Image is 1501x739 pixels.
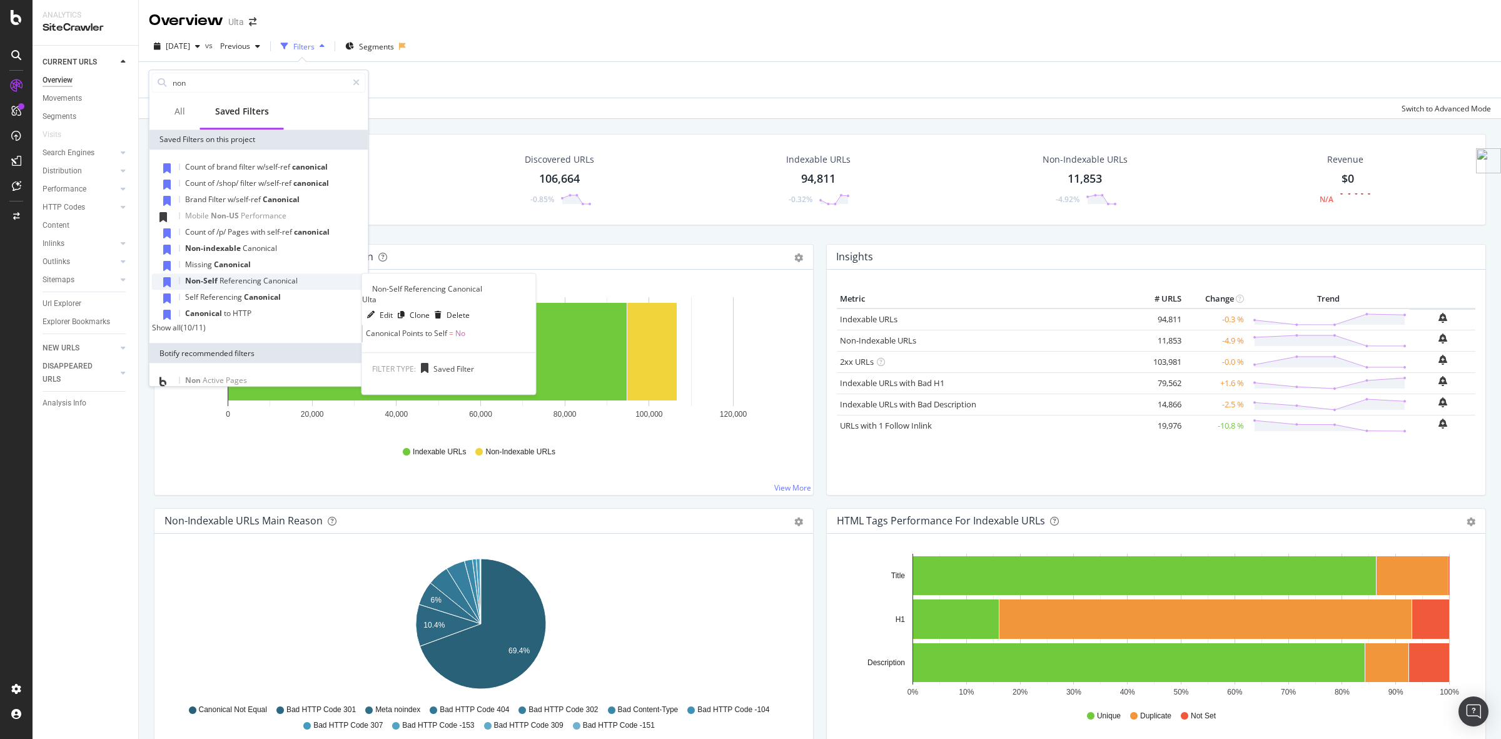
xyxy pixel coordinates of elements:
a: 2xx URLs [840,356,874,367]
div: bell-plus [1438,397,1447,407]
text: 20% [1013,688,1028,696]
span: canonical [293,178,329,188]
a: DISAPPEARED URLS [43,360,117,386]
div: Filters [293,41,315,52]
td: 103,981 [1135,351,1185,372]
text: 40% [1120,688,1135,696]
td: 11,853 [1135,330,1185,351]
div: NEW URLS [43,342,79,355]
div: HTML Tags Performance for Indexable URLs [837,514,1045,527]
div: Ulta [228,16,244,28]
a: Sitemaps [43,273,117,287]
span: Segments [359,41,394,52]
span: Bad HTTP Code 404 [440,705,509,715]
div: bell-plus [1438,419,1447,429]
div: Performance [43,183,86,196]
td: 19,976 [1135,415,1185,436]
div: Open Intercom Messenger [1458,696,1488,726]
div: Inlinks [43,237,64,250]
div: Overview [149,10,223,31]
text: 30% [1066,688,1081,696]
text: 69.4% [508,646,530,655]
span: Non-US [211,210,241,221]
text: 120,000 [720,410,747,419]
a: Search Engines [43,146,117,160]
span: w/self-ref [258,178,293,188]
text: Description [867,658,905,667]
a: Content [43,219,129,232]
span: FILTER TYPE: [372,364,416,375]
button: Previous [215,36,265,56]
span: filter [240,178,258,188]
td: -0.0 % [1185,351,1247,372]
span: Canonical [243,243,277,253]
span: Non [185,375,203,385]
div: Indexable URLs [786,153,851,166]
text: 60% [1227,688,1242,696]
div: bell-plus [1438,334,1447,344]
div: Switch to Advanced Mode [1402,103,1491,114]
a: URLs with 1 Follow Inlink [840,420,932,431]
span: of [208,161,216,172]
div: Ulta [362,294,536,305]
div: bell-plus [1438,313,1447,323]
img: side-widget.svg [1476,148,1501,173]
button: [DATE] [149,36,205,56]
span: w/self-ref [228,194,263,205]
div: Sitemaps [43,273,74,287]
div: 11,853 [1068,171,1102,187]
td: -2.5 % [1185,394,1247,415]
span: Unique [1097,711,1121,721]
button: Edit [362,305,393,325]
div: Url Explorer [43,297,81,310]
span: canonical [292,161,328,172]
span: of [208,178,216,188]
div: SiteCrawler [43,21,128,35]
a: Inlinks [43,237,117,250]
div: bell-plus [1438,355,1447,365]
span: Bad Content-Type [618,705,679,715]
div: Show all [152,322,181,333]
button: Filters [276,36,330,56]
span: Canonical [263,194,300,205]
div: Edit [380,310,393,320]
a: Movements [43,92,129,105]
span: Bad HTTP Code -153 [402,720,474,731]
div: DISAPPEARED URLS [43,360,106,386]
a: Indexable URLs [840,313,897,325]
a: Performance [43,183,117,196]
a: Indexable URLs with Bad Description [840,399,976,410]
div: Analytics [43,10,128,21]
span: w/self-ref [257,161,292,172]
th: Change [1185,290,1247,308]
span: of [208,227,216,237]
div: Botify recommended filters [149,343,368,363]
svg: A chart. [837,554,1469,699]
a: Distribution [43,165,117,178]
a: Visits [43,128,74,141]
a: CURRENT URLS [43,56,117,69]
span: $0 [1342,171,1354,186]
span: Non-Indexable URLs [485,447,555,457]
span: Canonical Points to Self [366,329,447,339]
div: HTTP Codes [43,201,85,214]
a: Indexable URLs with Bad H1 [840,377,944,389]
a: Analysis Info [43,397,129,410]
div: Clone [410,310,430,320]
span: canonical [294,227,330,237]
text: 100,000 [635,410,663,419]
a: Non-Indexable URLs [840,335,916,346]
span: Previous [215,41,250,51]
text: 10% [959,688,974,696]
span: HTTP [233,308,251,319]
div: Overview [43,74,73,87]
text: Title [891,571,906,580]
text: 0 [226,410,230,419]
div: Search Engines [43,146,94,160]
span: Meta noindex [375,705,420,715]
div: gear [1467,517,1475,526]
span: Self [185,292,200,302]
div: Visits [43,128,61,141]
div: gear [794,253,803,262]
th: Metric [837,290,1135,308]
